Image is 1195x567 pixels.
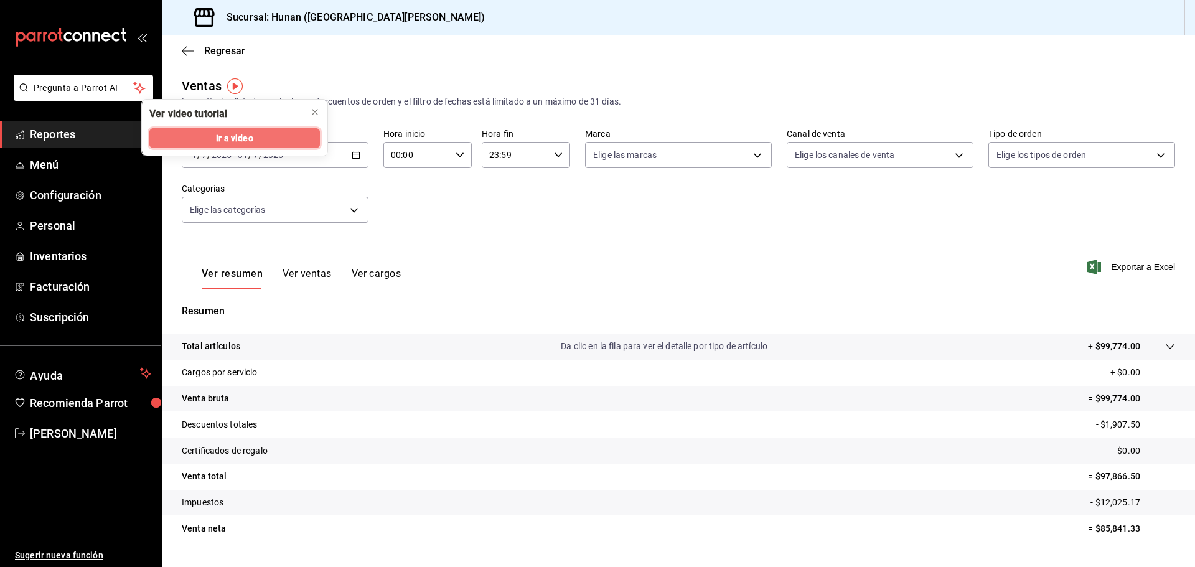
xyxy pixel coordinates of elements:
span: Elige las categorías [190,204,266,216]
span: Elige los tipos de orden [996,149,1086,161]
button: close [305,102,325,122]
span: Facturación [30,278,151,295]
span: Menú [30,156,151,173]
p: Descuentos totales [182,418,257,431]
button: Ver resumen [202,268,263,289]
span: Configuración [30,187,151,204]
p: Cargos por servicio [182,366,258,379]
p: + $0.00 [1110,366,1175,379]
p: Impuestos [182,496,223,509]
h3: Sucursal: Hunan ([GEOGRAPHIC_DATA][PERSON_NAME]) [217,10,485,25]
span: Ir a video [216,132,253,145]
button: Ver ventas [283,268,332,289]
p: = $85,841.33 [1088,522,1175,535]
p: Venta neta [182,522,226,535]
div: navigation tabs [202,268,401,289]
p: - $12,025.17 [1090,496,1175,509]
p: Venta total [182,470,227,483]
button: Ver cargos [352,268,401,289]
span: Sugerir nueva función [15,549,151,562]
label: Tipo de orden [988,129,1175,138]
p: Venta bruta [182,392,229,405]
p: Da clic en la fila para ver el detalle por tipo de artículo [561,340,767,353]
span: Elige los canales de venta [795,149,894,161]
span: Ayuda [30,366,135,381]
button: Regresar [182,45,245,57]
a: Pregunta a Parrot AI [9,90,153,103]
span: Personal [30,217,151,234]
p: Total artículos [182,340,240,353]
p: = $99,774.00 [1088,392,1175,405]
p: + $99,774.00 [1088,340,1140,353]
div: Ventas [182,77,222,95]
span: Regresar [204,45,245,57]
p: Resumen [182,304,1175,319]
button: Ir a video [149,128,320,148]
p: Certificados de regalo [182,444,268,457]
span: Recomienda Parrot [30,395,151,411]
img: Tooltip marker [227,78,243,94]
p: - $1,907.50 [1096,418,1175,431]
div: Los artículos listados no incluyen descuentos de orden y el filtro de fechas está limitado a un m... [182,95,1175,108]
button: open_drawer_menu [137,32,147,42]
span: Elige las marcas [593,149,657,161]
button: Pregunta a Parrot AI [14,75,153,101]
label: Hora fin [482,129,570,138]
div: Ver video tutorial [149,107,227,121]
label: Hora inicio [383,129,472,138]
label: Categorías [182,184,368,193]
label: Marca [585,129,772,138]
p: = $97,866.50 [1088,470,1175,483]
label: Canal de venta [787,129,973,138]
p: - $0.00 [1113,444,1175,457]
span: Reportes [30,126,151,143]
span: [PERSON_NAME] [30,425,151,442]
span: Inventarios [30,248,151,265]
button: Exportar a Excel [1090,260,1175,274]
span: Pregunta a Parrot AI [34,82,134,95]
span: Suscripción [30,309,151,326]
